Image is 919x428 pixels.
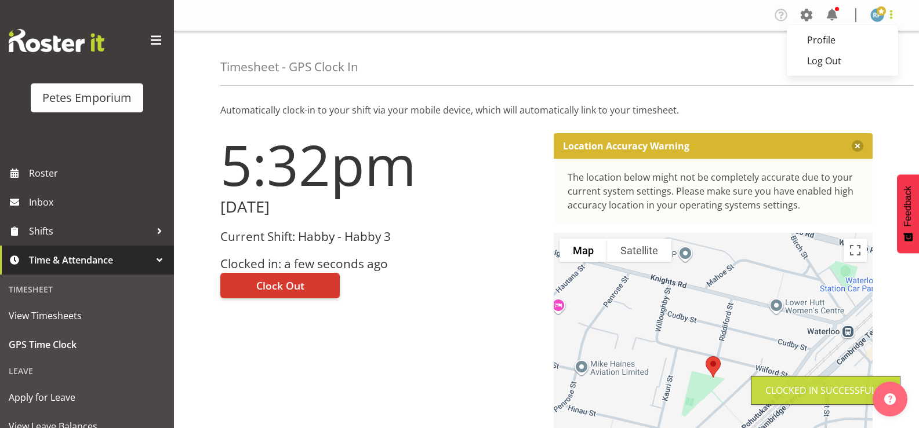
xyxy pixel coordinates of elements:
a: Log Out [787,50,898,71]
span: Clock Out [256,278,304,293]
div: Timesheet [3,277,171,301]
h2: [DATE] [220,198,540,216]
img: help-xxl-2.png [884,393,896,405]
p: Automatically clock-in to your shift via your mobile device, which will automatically link to you... [220,103,873,117]
div: Clocked in Successfully [765,383,886,397]
span: View Timesheets [9,307,165,324]
span: Apply for Leave [9,389,165,406]
a: View Timesheets [3,301,171,330]
div: Petes Emporium [42,89,132,107]
span: Roster [29,164,168,182]
span: Time & Attendance [29,251,151,269]
img: reina-puketapu721.jpg [870,8,884,22]
img: Rosterit website logo [9,29,104,52]
span: Inbox [29,193,168,211]
button: Show satellite imagery [607,239,671,262]
div: The location below might not be completely accurate due to your current system settings. Please m... [568,170,859,212]
a: GPS Time Clock [3,330,171,359]
button: Clock Out [220,273,340,298]
button: Toggle fullscreen view [844,239,867,262]
h4: Timesheet - GPS Clock In [220,60,358,74]
span: Shifts [29,222,151,240]
span: Feedback [903,186,913,226]
h1: 5:32pm [220,133,540,196]
p: Location Accuracy Warning [563,140,689,152]
button: Close message [852,140,863,152]
button: Feedback - Show survey [897,174,919,253]
h3: Clocked in: a few seconds ago [220,257,540,270]
button: Show street map [560,239,607,262]
div: Leave [3,359,171,383]
a: Apply for Leave [3,383,171,412]
span: GPS Time Clock [9,336,165,353]
h3: Current Shift: Habby - Habby 3 [220,230,540,243]
a: Profile [787,30,898,50]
